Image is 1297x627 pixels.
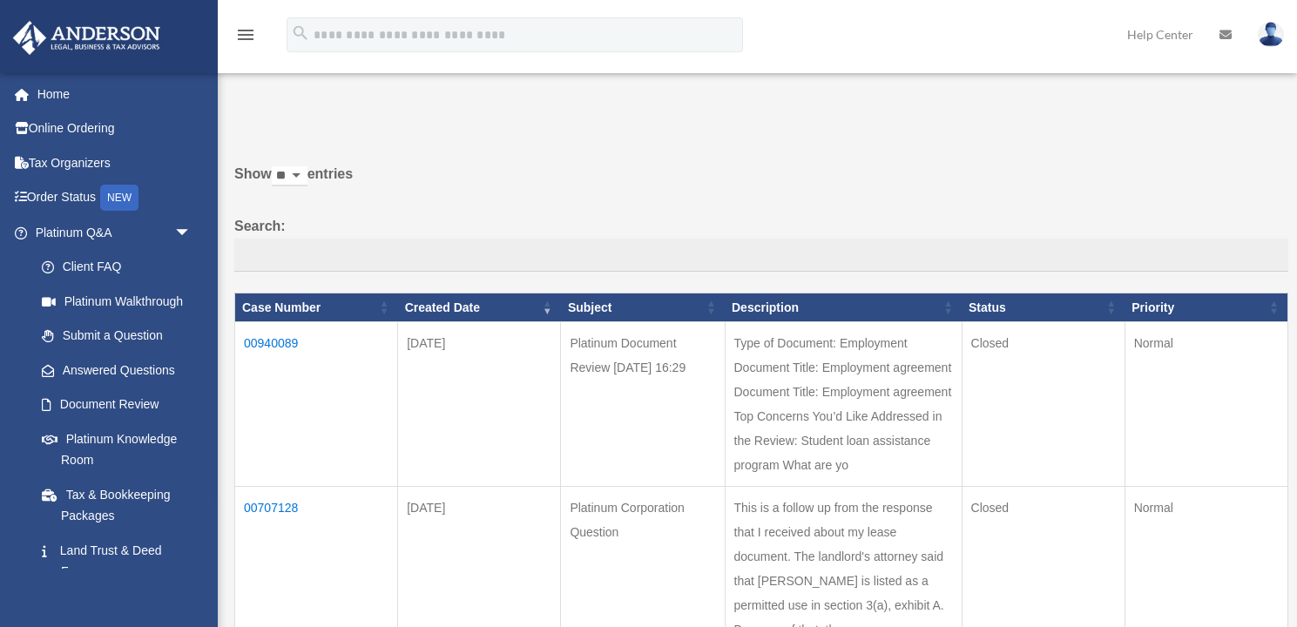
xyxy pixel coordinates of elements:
[234,214,1288,272] label: Search:
[24,284,209,319] a: Platinum Walkthrough
[272,166,307,186] select: Showentries
[1125,322,1287,487] td: Normal
[12,77,218,111] a: Home
[12,180,218,216] a: Order StatusNEW
[235,24,256,45] i: menu
[24,477,209,533] a: Tax & Bookkeeping Packages
[235,30,256,45] a: menu
[12,145,218,180] a: Tax Organizers
[398,293,561,322] th: Created Date: activate to sort column ascending
[12,215,209,250] a: Platinum Q&Aarrow_drop_down
[291,24,310,43] i: search
[174,215,209,251] span: arrow_drop_down
[962,322,1125,487] td: Closed
[8,21,166,55] img: Anderson Advisors Platinum Portal
[561,293,725,322] th: Subject: activate to sort column ascending
[234,239,1288,272] input: Search:
[24,533,209,589] a: Land Trust & Deed Forum
[235,322,398,487] td: 00940089
[1258,22,1284,47] img: User Pic
[234,162,1288,204] label: Show entries
[24,388,209,422] a: Document Review
[398,322,561,487] td: [DATE]
[24,319,209,354] a: Submit a Question
[235,293,398,322] th: Case Number: activate to sort column ascending
[725,322,962,487] td: Type of Document: Employment Document Title: Employment agreement Document Title: Employment agre...
[962,293,1125,322] th: Status: activate to sort column ascending
[24,250,209,285] a: Client FAQ
[561,322,725,487] td: Platinum Document Review [DATE] 16:29
[100,185,138,211] div: NEW
[24,353,200,388] a: Answered Questions
[1125,293,1287,322] th: Priority: activate to sort column ascending
[24,421,209,477] a: Platinum Knowledge Room
[12,111,218,146] a: Online Ordering
[725,293,962,322] th: Description: activate to sort column ascending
